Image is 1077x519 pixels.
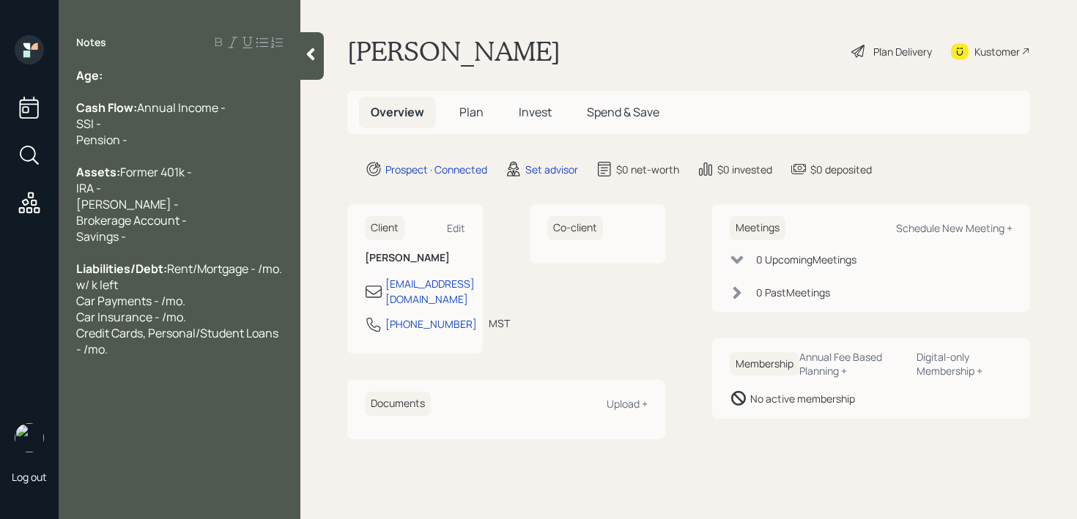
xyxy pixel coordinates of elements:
[587,104,659,120] span: Spend & Save
[15,423,44,452] img: retirable_logo.png
[365,252,465,264] h6: [PERSON_NAME]
[459,104,484,120] span: Plan
[12,470,47,484] div: Log out
[607,397,648,411] div: Upload +
[717,162,772,177] div: $0 invested
[896,221,1013,235] div: Schedule New Meeting +
[76,261,167,277] span: Liabilities/Debt:
[76,100,226,148] span: Annual Income - SSI - Pension -
[547,216,603,240] h6: Co-client
[799,350,905,378] div: Annual Fee Based Planning +
[371,104,424,120] span: Overview
[365,392,431,416] h6: Documents
[525,162,578,177] div: Set advisor
[365,216,404,240] h6: Client
[873,44,932,59] div: Plan Delivery
[730,216,785,240] h6: Meetings
[756,285,830,300] div: 0 Past Meeting s
[385,162,487,177] div: Prospect · Connected
[447,221,465,235] div: Edit
[917,350,1013,378] div: Digital-only Membership +
[76,261,284,357] span: Rent/Mortgage - /mo. w/ k left Car Payments - /mo. Car Insurance - /mo. Credit Cards, Personal/St...
[76,100,137,116] span: Cash Flow:
[489,315,510,331] div: MST
[810,162,872,177] div: $0 deposited
[347,35,560,67] h1: [PERSON_NAME]
[385,276,475,307] div: [EMAIL_ADDRESS][DOMAIN_NAME]
[730,352,799,376] h6: Membership
[76,67,103,83] span: Age:
[76,35,106,50] label: Notes
[76,164,120,180] span: Assets:
[756,252,856,267] div: 0 Upcoming Meeting s
[76,164,192,244] span: Former 401k - IRA - [PERSON_NAME] - Brokerage Account - Savings -
[519,104,552,120] span: Invest
[385,316,477,332] div: [PHONE_NUMBER]
[616,162,679,177] div: $0 net-worth
[974,44,1020,59] div: Kustomer
[750,391,855,406] div: No active membership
